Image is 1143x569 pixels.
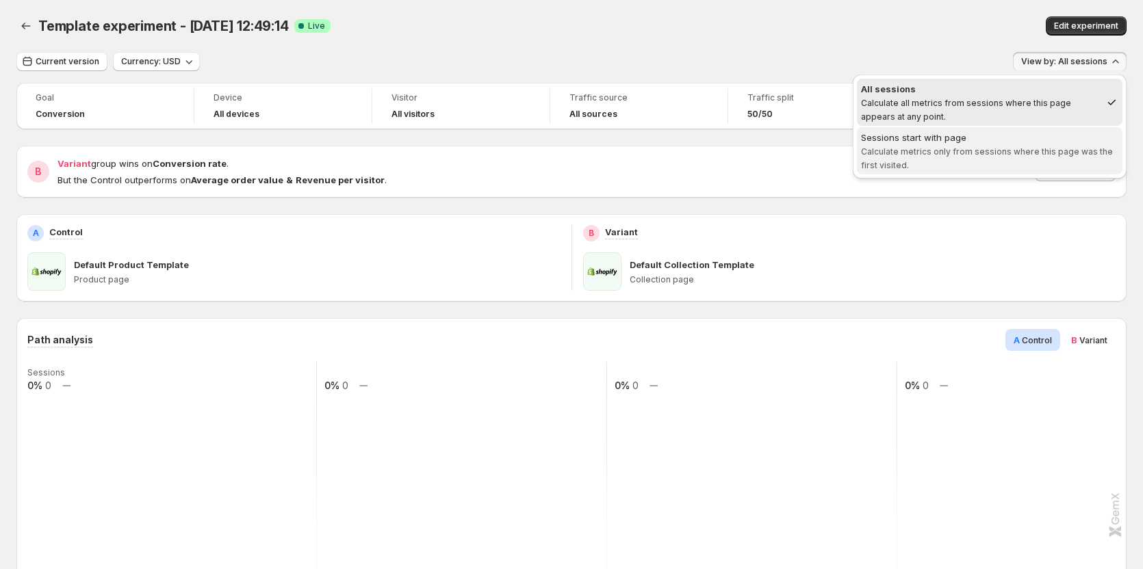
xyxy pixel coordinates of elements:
span: Live [308,21,325,31]
span: Control [1022,335,1052,345]
div: All sessions [861,82,1101,96]
text: 0% [615,380,630,391]
strong: Revenue per visitor [296,174,385,185]
span: Currency: USD [121,56,181,67]
strong: Average order value [191,174,283,185]
p: Product page [74,274,561,285]
div: Sessions start with page [861,131,1118,144]
img: Default Product Template [27,252,66,291]
strong: & [286,174,293,185]
text: 0% [27,380,42,391]
span: group wins on . [57,158,229,169]
strong: Conversion rate [153,158,227,169]
h4: All devices [214,109,259,120]
a: Traffic sourceAll sources [569,91,708,121]
span: Calculate all metrics from sessions where this page appears at any point. [861,98,1071,122]
span: Current version [36,56,99,67]
span: A [1014,334,1020,345]
h2: B [589,228,594,239]
span: Template experiment - [DATE] 12:49:14 [38,18,289,34]
span: But the Control outperforms on . [57,174,387,185]
p: Control [49,225,83,239]
a: GoalConversion [36,91,175,121]
text: 0% [324,380,339,391]
a: DeviceAll devices [214,91,352,121]
span: Visitor [391,92,530,103]
a: Traffic split50/50 [747,91,886,121]
span: Calculate metrics only from sessions where this page was the first visited. [861,146,1113,170]
a: VisitorAll visitors [391,91,530,121]
button: View by: All sessions [1013,52,1127,71]
p: Default Collection Template [630,258,754,272]
p: Default Product Template [74,258,189,272]
h4: All visitors [391,109,435,120]
button: Edit experiment [1046,16,1127,36]
button: Back [16,16,36,36]
button: Currency: USD [113,52,200,71]
text: 0 [45,380,51,391]
p: Variant [605,225,638,239]
span: Variant [57,158,91,169]
span: Traffic split [747,92,886,103]
button: Current version [16,52,107,71]
text: 0% [905,380,920,391]
span: B [1071,334,1077,345]
span: Device [214,92,352,103]
text: 0 [342,380,348,391]
h4: All sources [569,109,617,120]
img: Default Collection Template [583,252,621,291]
text: 0 [923,380,929,391]
span: View by: All sessions [1021,56,1107,67]
text: 0 [632,380,639,391]
h2: A [33,228,39,239]
h2: B [35,165,42,178]
span: Variant [1079,335,1107,345]
span: Goal [36,92,175,103]
text: Sessions [27,367,65,378]
h3: Path analysis [27,333,93,347]
span: Conversion [36,109,85,120]
span: 50/50 [747,109,773,120]
span: Edit experiment [1054,21,1118,31]
p: Collection page [630,274,1116,285]
span: Traffic source [569,92,708,103]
